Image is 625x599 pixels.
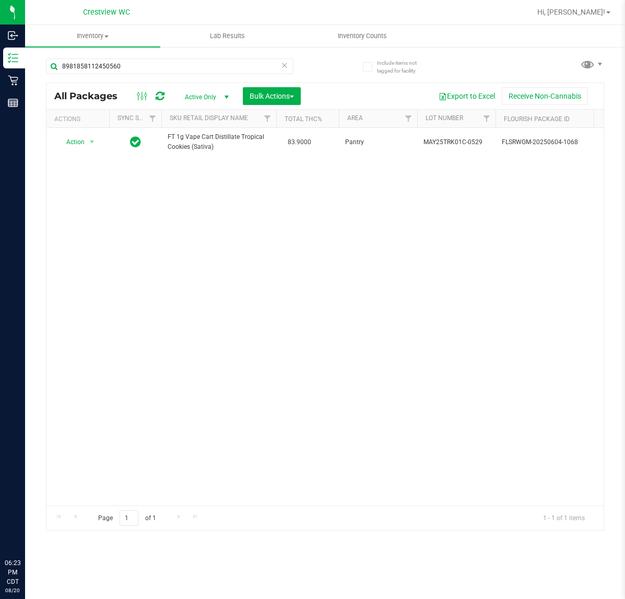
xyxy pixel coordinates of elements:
inline-svg: Inbound [8,30,18,41]
span: All Packages [54,90,128,102]
span: Lab Results [196,31,259,41]
span: Action [57,135,85,149]
inline-svg: Retail [8,75,18,86]
a: Lot Number [426,114,463,122]
iframe: Resource center unread badge [31,514,43,526]
input: 1 [120,510,138,526]
a: SKU Retail Display Name [170,114,248,122]
a: Area [347,114,363,122]
span: Clear [281,58,288,72]
span: Crestview WC [83,8,130,17]
a: Inventory [25,25,160,47]
a: Lab Results [160,25,296,47]
span: select [86,135,99,149]
input: Search Package ID, Item Name, SKU, Lot or Part Number... [46,58,293,74]
span: FT 1g Vape Cart Distillate Tropical Cookies (Sativa) [168,132,270,152]
a: Total THC% [285,115,322,123]
a: Filter [144,110,161,127]
inline-svg: Inventory [8,53,18,63]
span: Include items not tagged for facility [377,59,429,75]
span: Inventory Counts [324,31,401,41]
button: Receive Non-Cannabis [502,87,588,105]
span: 83.9000 [282,135,316,150]
span: MAY25TRK01C-0529 [423,137,489,147]
button: Export to Excel [432,87,502,105]
span: Inventory [25,31,160,41]
iframe: Resource center [10,515,42,547]
p: 08/20 [5,586,20,594]
span: In Sync [130,135,141,149]
a: Filter [400,110,417,127]
span: Page of 1 [89,510,164,526]
span: 1 - 1 of 1 items [535,510,593,526]
a: Sync Status [117,114,158,122]
span: FLSRWGM-20250604-1068 [502,137,604,147]
div: Actions [54,115,105,123]
button: Bulk Actions [243,87,301,105]
a: Inventory Counts [295,25,430,47]
a: Flourish Package ID [504,115,570,123]
a: Filter [478,110,496,127]
inline-svg: Reports [8,98,18,108]
p: 06:23 PM CDT [5,558,20,586]
a: Filter [259,110,276,127]
span: Bulk Actions [250,92,294,100]
span: Hi, [PERSON_NAME]! [537,8,605,16]
span: Pantry [345,137,411,147]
